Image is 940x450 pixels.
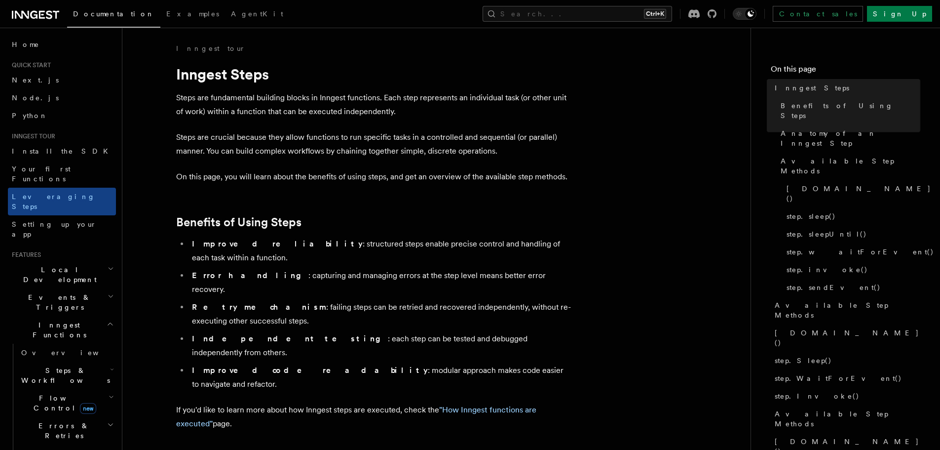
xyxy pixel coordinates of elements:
strong: Error handling [192,271,308,280]
a: Your first Functions [8,160,116,188]
span: Steps & Workflows [17,366,110,385]
p: Steps are fundamental building blocks in Inngest functions. Each step represents an individual ta... [176,91,571,119]
p: On this page, you will learn about the benefits of using steps, and get an overview of the availa... [176,170,571,184]
a: Anatomy of an Inngest Step [777,124,920,152]
a: step.Invoke() [771,387,920,405]
a: Home [8,36,116,53]
a: Sign Up [867,6,932,22]
strong: Independent testing [192,334,388,343]
span: Available Step Methods [775,409,920,429]
span: Install the SDK [12,147,114,155]
span: Python [12,112,48,120]
li: : failing steps can be retried and recovered independently, without re-executing other successful... [189,300,571,328]
a: step.sendEvent() [783,279,920,296]
span: Home [12,40,39,49]
a: Node.js [8,89,116,107]
span: [DOMAIN_NAME]() [787,184,931,204]
a: Next.js [8,71,116,89]
p: If you'd like to learn more about how Inngest steps are executed, check the page. [176,403,571,431]
a: step.invoke() [783,261,920,279]
a: Overview [17,344,116,362]
span: Inngest tour [8,132,55,140]
span: new [80,403,96,414]
a: Inngest Steps [771,79,920,97]
strong: Retry mechanism [192,302,326,312]
a: Documentation [67,3,160,28]
a: step.sleepUntil() [783,225,920,243]
span: step.sleep() [787,211,836,221]
a: Available Step Methods [771,405,920,433]
a: Python [8,107,116,124]
a: [DOMAIN_NAME]() [783,180,920,207]
a: AgentKit [225,3,289,27]
a: Benefits of Using Steps [777,97,920,124]
a: Available Step Methods [771,296,920,324]
button: Flow Controlnew [17,389,116,417]
strong: Improved code readability [192,366,428,375]
span: Setting up your app [12,220,97,238]
button: Inngest Functions [8,316,116,344]
button: Events & Triggers [8,288,116,316]
span: Overview [21,349,123,357]
span: Available Step Methods [775,300,920,320]
button: Search...Ctrl+K [483,6,672,22]
a: [DOMAIN_NAME]() [771,324,920,352]
span: Next.js [12,76,59,84]
h4: On this page [771,63,920,79]
span: Errors & Retries [17,421,107,441]
span: step.waitForEvent() [787,247,934,257]
span: step.Invoke() [775,391,860,401]
button: Steps & Workflows [17,362,116,389]
span: Leveraging Steps [12,193,95,210]
span: Anatomy of an Inngest Step [781,128,920,148]
li: : modular approach makes code easier to navigate and refactor. [189,364,571,391]
a: Contact sales [773,6,863,22]
span: Benefits of Using Steps [781,101,920,121]
span: Flow Control [17,393,109,413]
span: AgentKit [231,10,283,18]
span: step.Sleep() [775,356,832,366]
span: Inngest Steps [775,83,849,93]
span: step.invoke() [787,265,868,275]
span: Events & Triggers [8,292,108,312]
a: Benefits of Using Steps [176,215,301,229]
a: Examples [160,3,225,27]
li: : each step can be tested and debugged independently from others. [189,332,571,360]
kbd: Ctrl+K [644,9,666,19]
a: Available Step Methods [777,152,920,180]
li: : capturing and managing errors at the step level means better error recovery. [189,269,571,296]
li: : structured steps enable precise control and handling of each task within a function. [189,237,571,265]
button: Toggle dark mode [733,8,756,20]
span: Your first Functions [12,165,71,183]
span: step.sendEvent() [787,283,881,292]
span: Documentation [73,10,154,18]
a: Install the SDK [8,142,116,160]
span: Node.js [12,94,59,102]
span: Quick start [8,61,51,69]
a: step.Sleep() [771,352,920,369]
a: Leveraging Steps [8,188,116,215]
h1: Inngest Steps [176,65,571,83]
span: step.WaitForEvent() [775,373,902,383]
button: Errors & Retries [17,417,116,445]
button: Local Development [8,261,116,288]
span: Inngest Functions [8,320,107,340]
a: Setting up your app [8,215,116,243]
span: step.sleepUntil() [787,229,867,239]
span: Local Development [8,265,108,285]
a: step.waitForEvent() [783,243,920,261]
span: Examples [166,10,219,18]
strong: Improved reliability [192,239,363,248]
span: Available Step Methods [781,156,920,176]
a: Inngest tour [176,43,245,53]
span: Features [8,251,41,259]
a: step.sleep() [783,207,920,225]
span: [DOMAIN_NAME]() [775,328,920,348]
p: Steps are crucial because they allow functions to run specific tasks in a controlled and sequenti... [176,130,571,158]
a: step.WaitForEvent() [771,369,920,387]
